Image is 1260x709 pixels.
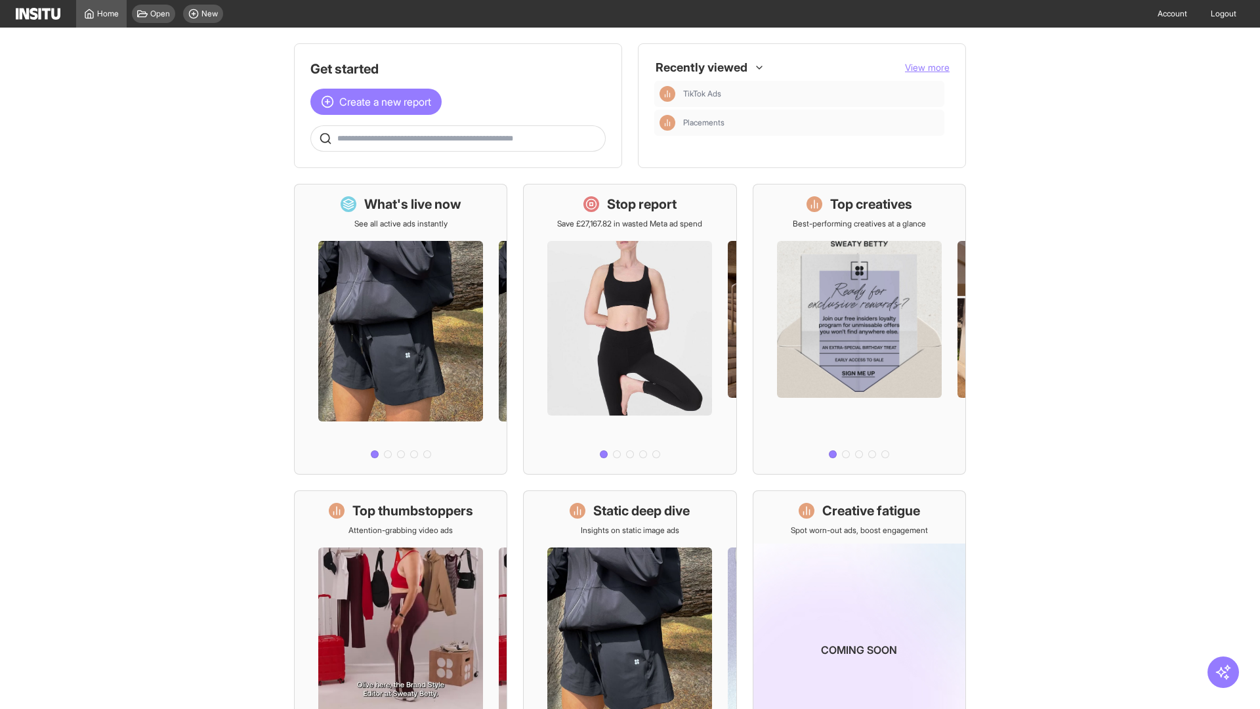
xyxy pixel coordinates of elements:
p: Attention-grabbing video ads [348,525,453,536]
a: Top creativesBest-performing creatives at a glance [753,184,966,475]
span: Create a new report [339,94,431,110]
a: Stop reportSave £27,167.82 in wasted Meta ad spend [523,184,736,475]
div: Insights [660,86,675,102]
p: Best-performing creatives at a glance [793,219,926,229]
h1: Top creatives [830,195,912,213]
span: TikTok Ads [683,89,721,99]
h1: What's live now [364,195,461,213]
span: View more [905,62,950,73]
p: See all active ads instantly [354,219,448,229]
span: Placements [683,118,724,128]
h1: Static deep dive [593,502,690,520]
span: TikTok Ads [683,89,939,99]
h1: Stop report [607,195,677,213]
button: Create a new report [310,89,442,115]
a: What's live nowSee all active ads instantly [294,184,507,475]
span: Home [97,9,119,19]
h1: Top thumbstoppers [352,502,473,520]
img: Logo [16,8,60,20]
div: Insights [660,115,675,131]
span: Open [150,9,170,19]
h1: Get started [310,60,606,78]
span: Placements [683,118,939,128]
button: View more [905,61,950,74]
p: Save £27,167.82 in wasted Meta ad spend [557,219,702,229]
p: Insights on static image ads [581,525,679,536]
span: New [201,9,218,19]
